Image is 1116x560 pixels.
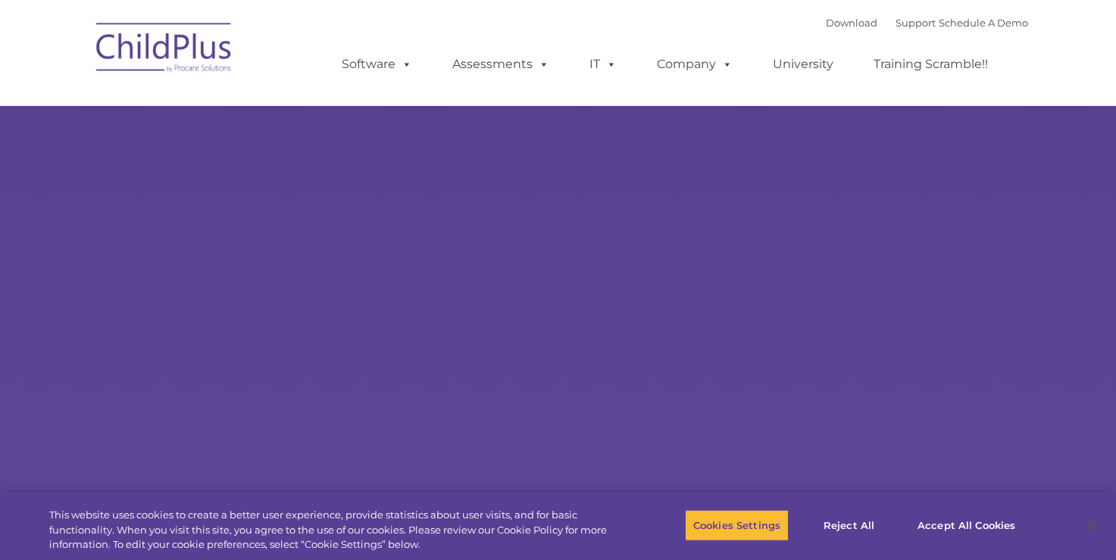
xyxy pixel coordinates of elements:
a: Support [896,17,936,29]
a: IT [574,49,632,79]
button: Reject All [802,509,896,541]
a: Assessments [437,49,564,79]
a: Software [327,49,427,79]
a: Training Scramble!! [858,49,1003,79]
button: Close [1075,509,1108,542]
img: ChildPlus by Procare Solutions [89,12,240,88]
a: Schedule A Demo [939,17,1028,29]
div: This website uses cookies to create a better user experience, provide statistics about user visit... [49,508,614,552]
a: Download [826,17,877,29]
font: | [826,17,1028,29]
a: University [758,49,849,79]
button: Accept All Cookies [909,509,1024,541]
button: Cookies Settings [685,509,789,541]
a: Company [642,49,748,79]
